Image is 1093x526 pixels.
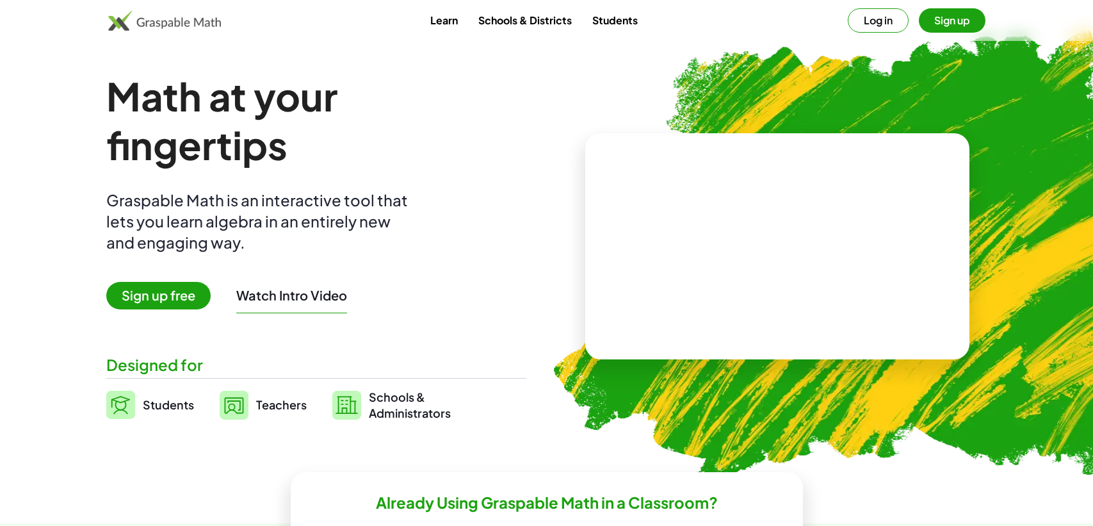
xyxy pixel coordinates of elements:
[919,8,985,33] button: Sign up
[848,8,909,33] button: Log in
[369,389,451,421] span: Schools & Administrators
[106,354,526,375] div: Designed for
[332,391,361,420] img: svg%3e
[106,190,414,253] div: Graspable Math is an interactive tool that lets you learn algebra in an entirely new and engaging...
[468,8,582,32] a: Schools & Districts
[143,397,194,412] span: Students
[106,282,211,309] span: Sign up free
[220,389,307,421] a: Teachers
[582,8,648,32] a: Students
[106,389,194,421] a: Students
[332,389,451,421] a: Schools &Administrators
[376,493,718,513] h2: Already Using Graspable Math in a Classroom?
[256,397,307,412] span: Teachers
[220,391,248,420] img: svg%3e
[106,72,514,169] h1: Math at your fingertips
[420,8,468,32] a: Learn
[236,287,347,304] button: Watch Intro Video
[681,199,873,295] video: What is this? This is dynamic math notation. Dynamic math notation plays a central role in how Gr...
[106,391,135,419] img: svg%3e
